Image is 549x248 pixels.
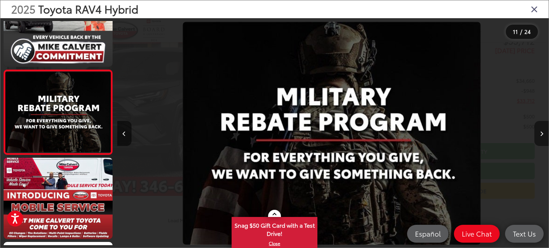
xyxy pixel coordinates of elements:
span: 11 [513,27,518,35]
img: 2025 Toyota RAV4 Hybrid Hybrid LE [183,22,481,245]
span: Text Us [509,229,539,238]
span: 24 [524,27,531,35]
span: Toyota RAV4 Hybrid [38,1,138,16]
img: 2025 Toyota RAV4 Hybrid Hybrid LE [3,157,114,240]
span: Snag $50 Gift Card with a Test Drive! [232,218,317,239]
span: 2025 [11,1,35,16]
button: Next image [534,121,549,146]
button: Previous image [117,121,132,146]
div: 2025 Toyota RAV4 Hybrid Hybrid LE 10 [116,22,548,245]
span: / [519,29,523,34]
span: Live Chat [458,229,495,238]
i: Close gallery [531,4,538,14]
a: Live Chat [454,225,500,243]
a: Español [407,225,449,243]
img: 2025 Toyota RAV4 Hybrid Hybrid LE [4,72,112,152]
span: Español [411,229,444,238]
a: Text Us [505,225,544,243]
